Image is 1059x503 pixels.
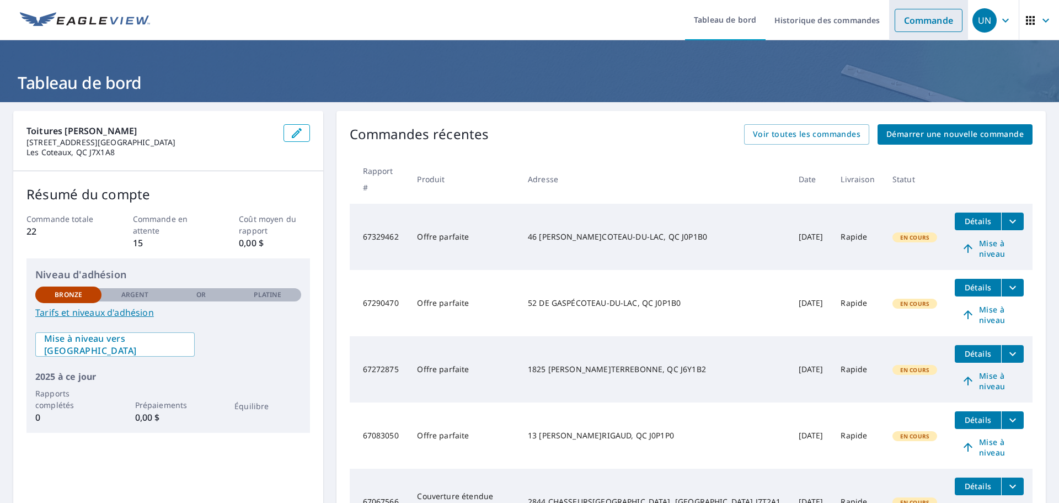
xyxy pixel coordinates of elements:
font: Bronze [55,290,82,299]
font: Mise à niveau [979,370,1005,391]
font: 22 [26,225,36,237]
font: [DATE] [799,232,823,242]
a: Mise à niveau [955,236,1024,261]
font: Coût moyen du rapport [239,214,296,236]
font: Détails [965,282,992,293]
font: COTEAU-DU-LAC, QC J0P1B0 [576,298,681,308]
font: Résumé du compte [26,185,151,203]
button: filesDropdownBtn-67067566 [1001,478,1024,495]
font: Détails [965,481,992,491]
font: 0,00 $ [239,237,264,249]
font: Tableau de bord [694,14,757,25]
button: filesDropdownBtn-67272875 [1001,345,1024,363]
font: Voir toutes les commandes [753,129,860,139]
font: Rapide [841,298,867,309]
font: Offre parfaite [417,364,469,375]
font: Date [799,174,816,184]
font: Commande en attente [133,214,188,236]
button: détailsBtn-67329462 [955,213,1001,230]
img: Logo EV [20,12,150,29]
font: Argent [121,290,149,299]
font: Mise à niveau vers [GEOGRAPHIC_DATA] [44,332,137,357]
font: En cours [900,300,929,308]
font: 67290470 [363,298,399,309]
button: détailsBtn-67083050 [955,411,1001,429]
font: [DATE] [799,364,823,375]
font: 52 DE GASPÉ [528,298,576,308]
button: filesDropdownBtn-67290470 [1001,279,1024,296]
a: Mise à niveau [955,368,1024,394]
font: Détails [965,415,992,425]
font: 67329462 [363,232,399,242]
font: Toitures [PERSON_NAME] [26,125,137,137]
font: En cours [900,366,929,374]
font: Rapport # [363,166,393,193]
font: 15 [133,237,143,249]
font: Mise à niveau [979,304,1005,325]
font: Tableau de bord [18,71,142,94]
font: Commandes récentes [350,125,489,143]
font: 13 [PERSON_NAME] [528,430,602,441]
font: Statut [892,174,915,184]
font: [DATE] [799,431,823,441]
font: Offre parfaite [417,232,469,242]
font: COTEAU-DU-LAC, QC J0P1B0 [602,231,707,242]
font: Niveau d'adhésion [35,268,126,281]
a: Commande [895,9,962,32]
font: Adresse [528,174,558,184]
font: Tarifs et niveaux d'adhésion [35,306,154,319]
font: Produit [417,174,445,184]
a: Voir toutes les commandes [744,124,869,145]
font: Livraison [841,174,874,184]
font: 0,00 $ [135,411,160,423]
font: Rapide [841,364,867,375]
font: 67083050 [363,431,399,441]
font: Prépaiements [135,400,188,410]
font: Mise à niveau [979,437,1005,458]
font: Détails [965,216,992,226]
font: 0 [35,411,40,423]
a: Tarifs et niveaux d'adhésion [35,306,301,319]
font: Mise à niveau [979,238,1005,259]
font: 67272875 [363,364,399,375]
font: Offre parfaite [417,431,469,441]
font: Commande totale [26,214,93,224]
font: Détails [965,348,992,359]
font: Rapide [841,232,867,242]
font: En cours [900,234,929,241]
a: Mise à niveau vers [GEOGRAPHIC_DATA] [35,332,195,357]
font: Rapide [841,431,867,441]
font: [STREET_ADDRESS][GEOGRAPHIC_DATA] [26,137,175,147]
font: 1825 [PERSON_NAME] [528,364,611,374]
a: Mise à niveau [955,302,1024,327]
font: 46 [PERSON_NAME] [528,231,602,242]
font: Historique des commandes [774,15,880,25]
font: 2025 à ce jour [35,370,96,383]
font: UN [978,14,992,27]
button: détailsBtn-67290470 [955,279,1001,296]
font: [DATE] [799,298,823,309]
font: Offre parfaite [417,298,469,309]
button: détailsBtn-67067566 [955,478,1001,495]
button: filesDropdownBtn-67083050 [1001,411,1024,429]
a: Mise à niveau [955,435,1024,460]
font: Équilibre [234,401,269,411]
font: TERREBONNE, QC J6Y1B2 [611,364,706,374]
button: filesDropdownBtn-67329462 [1001,213,1024,230]
a: Démarrer une nouvelle commande [878,124,1033,145]
font: Or [196,290,206,299]
font: Démarrer une nouvelle commande [886,129,1024,139]
font: En cours [900,432,929,440]
font: RIGAUD, QC J0P1P0 [602,430,674,441]
font: Platine [254,290,281,299]
font: Commande [904,14,953,27]
font: Rapports complétés [35,388,74,410]
button: détailsBtn-67272875 [955,345,1001,363]
font: Les Coteaux, QC J7X1A8 [26,147,115,157]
